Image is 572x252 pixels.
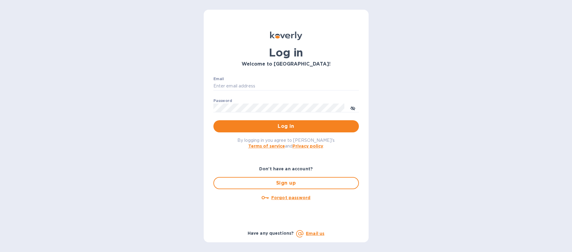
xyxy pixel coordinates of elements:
[237,138,335,148] span: By logging in you agree to [PERSON_NAME]'s and .
[293,144,323,148] a: Privacy policy
[213,99,232,103] label: Password
[248,144,285,148] a: Terms of service
[213,61,359,67] h3: Welcome to [GEOGRAPHIC_DATA]!
[213,82,359,91] input: Enter email address
[270,32,302,40] img: Koverly
[213,46,359,59] h1: Log in
[271,195,310,200] u: Forgot password
[213,120,359,132] button: Log in
[259,166,313,171] b: Don't have an account?
[347,102,359,114] button: toggle password visibility
[218,123,354,130] span: Log in
[248,231,294,236] b: Have any questions?
[213,77,224,81] label: Email
[306,231,324,236] a: Email us
[219,179,353,187] span: Sign up
[213,177,359,189] button: Sign up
